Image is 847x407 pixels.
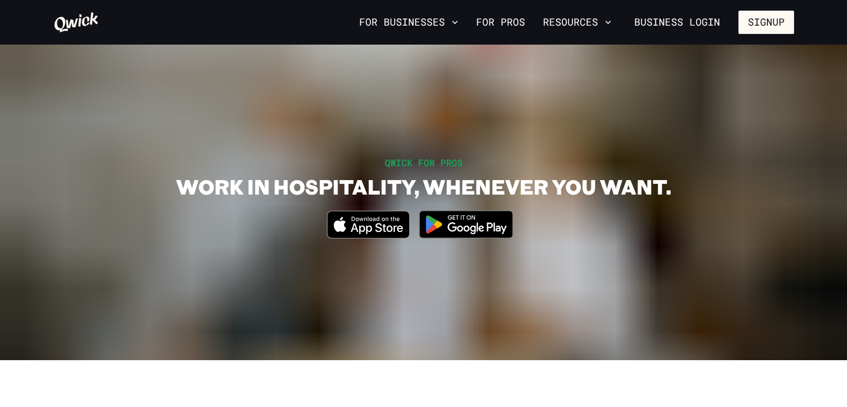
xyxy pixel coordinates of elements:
[385,157,463,168] span: QWICK FOR PROS
[738,11,794,34] button: Signup
[625,11,730,34] a: Business Login
[412,203,520,245] img: Get it on Google Play
[355,13,463,32] button: For Businesses
[538,13,616,32] button: Resources
[176,174,671,199] h1: WORK IN HOSPITALITY, WHENEVER YOU WANT.
[327,229,410,241] a: Download on the App Store
[472,13,530,32] a: For Pros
